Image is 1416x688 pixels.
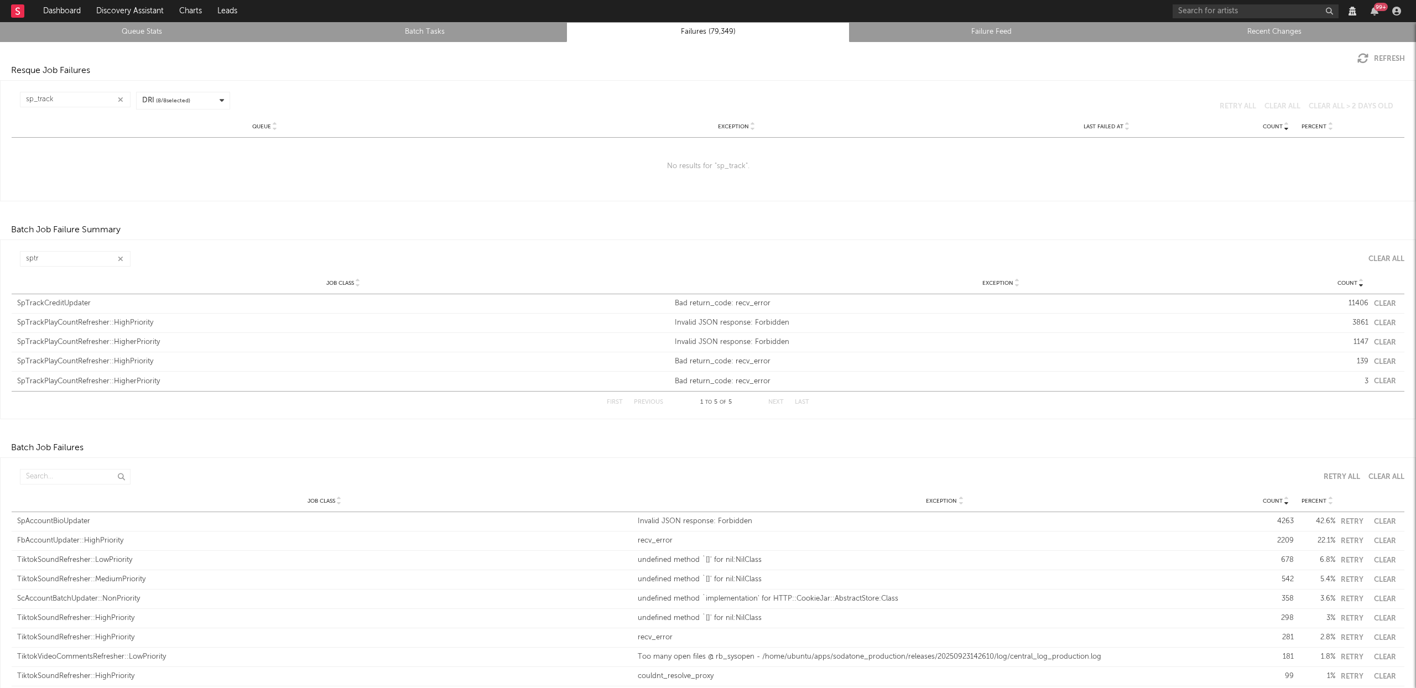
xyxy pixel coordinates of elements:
[1258,516,1294,527] div: 4263
[1332,337,1368,348] div: 1147
[1258,593,1294,604] div: 358
[1374,634,1396,642] button: Clear
[1374,300,1396,307] button: Clear
[1368,473,1404,481] div: Clear All
[1324,473,1360,481] div: Retry All
[1258,574,1294,585] div: 542
[1360,473,1404,481] button: Clear All
[252,123,271,130] span: Queue
[675,337,1327,348] div: Invalid JSON response: Forbidden
[638,535,1253,546] div: recv_error
[11,64,90,77] div: Resque Job Failures
[17,632,632,643] div: TiktokSoundRefresher::HighPriority
[1299,555,1335,566] div: 6.8 %
[675,317,1327,329] div: Invalid JSON response: Forbidden
[1374,518,1396,525] button: Clear
[1258,555,1294,566] div: 678
[17,535,632,546] div: FbAccountUpdater::HighPriority
[1374,3,1388,11] div: 99 +
[1337,280,1357,286] span: Count
[1263,498,1283,504] span: Count
[1264,103,1300,110] button: Clear All
[718,123,749,130] span: Exception
[1299,651,1335,663] div: 1.8 %
[326,280,354,286] span: Job Class
[856,25,1127,39] a: Failure Feed
[1374,339,1396,346] button: Clear
[572,25,844,39] a: Failures (79,349)
[289,25,560,39] a: Batch Tasks
[17,555,632,566] div: TiktokSoundRefresher::LowPriority
[1341,673,1363,680] button: Retry
[1374,320,1396,327] button: Clear
[1258,613,1294,624] div: 298
[17,298,669,309] div: SpTrackCreditUpdater
[6,25,277,39] a: Queue Stats
[638,613,1253,624] div: undefined method `[]' for nil:NilClass
[1341,596,1363,603] button: Retry
[308,498,335,504] span: Job Class
[1374,576,1396,583] button: Clear
[17,356,669,367] div: SpTrackPlayCountRefresher::HighPriority
[1374,615,1396,622] button: Clear
[675,298,1327,309] div: Bad return_code: recv_error
[1374,378,1396,385] button: Clear
[1374,557,1396,564] button: Clear
[607,399,623,405] button: First
[982,280,1013,286] span: Exception
[142,95,190,106] div: DRI
[675,376,1327,387] div: Bad return_code: recv_error
[720,400,726,405] span: of
[1299,535,1335,546] div: 22.1 %
[17,574,632,585] div: TiktokSoundRefresher::MediumPriority
[1341,634,1363,642] button: Retry
[1299,671,1335,682] div: 1 %
[1299,613,1335,624] div: 3 %
[1341,576,1363,583] button: Retry
[1302,123,1326,130] span: Percent
[20,469,131,484] input: Search...
[1173,4,1339,18] input: Search for artists
[1341,518,1363,525] button: Retry
[1374,538,1396,545] button: Clear
[638,671,1253,682] div: couldnt_resolve_proxy
[634,399,663,405] button: Previous
[1258,651,1294,663] div: 181
[156,97,190,105] span: ( 8 / 8 selected)
[1374,673,1396,680] button: Clear
[12,138,1404,195] div: No results for " sp_track ".
[675,356,1327,367] div: Bad return_code: recv_error
[17,671,632,682] div: TiktokSoundRefresher::HighPriority
[11,223,121,237] div: Batch Job Failure Summary
[1371,7,1378,15] button: 99+
[11,441,84,455] div: Batch Job Failures
[1374,596,1396,603] button: Clear
[1263,123,1283,130] span: Count
[685,396,746,409] div: 1 5 5
[17,516,632,527] div: SpAccountBioUpdater
[1368,256,1404,263] div: Clear All
[638,516,1253,527] div: Invalid JSON response: Forbidden
[926,498,957,504] span: Exception
[638,555,1253,566] div: undefined method `[]' for nil:NilClass
[1299,516,1335,527] div: 42.6 %
[17,317,669,329] div: SpTrackPlayCountRefresher::HighPriority
[1258,632,1294,643] div: 281
[17,651,632,663] div: TiktokVideoCommentsRefresher::LowPriority
[638,593,1253,604] div: undefined method `implementation' for HTTP::CookieJar::AbstractStore:Class
[1220,103,1256,110] button: Retry All
[1332,298,1368,309] div: 11406
[20,251,131,267] input: Search...
[20,92,131,107] input: Search...
[1258,671,1294,682] div: 99
[1341,538,1363,545] button: Retry
[1341,557,1363,564] button: Retry
[1360,256,1404,263] button: Clear All
[1315,473,1360,481] button: Retry All
[705,400,712,405] span: to
[17,593,632,604] div: ScAccountBatchUpdater::NonPriority
[638,574,1253,585] div: undefined method `[]' for nil:NilClass
[768,399,784,405] button: Next
[1374,654,1396,661] button: Clear
[1332,356,1368,367] div: 139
